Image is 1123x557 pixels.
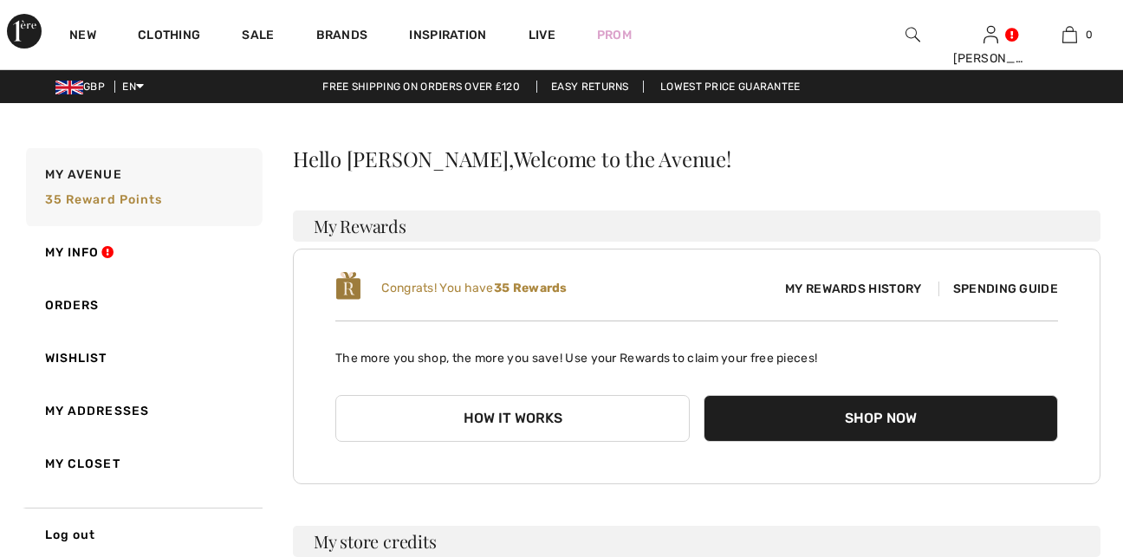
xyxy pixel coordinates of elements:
a: Free shipping on orders over ₤120 [308,81,534,93]
img: My Info [983,24,998,45]
h3: My Rewards [293,210,1100,242]
span: GBP [55,81,112,93]
a: Live [529,26,555,44]
button: How it works [335,395,690,442]
div: [PERSON_NAME] [953,49,1030,68]
a: Orders [23,279,263,332]
a: Sale [242,28,274,46]
a: Lowest Price Guarantee [646,81,815,93]
h3: My store credits [293,526,1100,557]
a: New [69,28,96,46]
span: 35 Reward points [45,192,163,207]
a: Wishlist [23,332,263,385]
img: loyalty_logo_r.svg [335,270,361,301]
a: My Addresses [23,385,263,437]
img: 1ère Avenue [7,14,42,49]
div: Hello [PERSON_NAME], [293,148,1100,169]
button: Shop Now [704,395,1058,442]
a: Easy Returns [536,81,644,93]
a: Brands [316,28,368,46]
img: search the website [906,24,920,45]
a: Sign In [983,26,998,42]
span: Welcome to the Avenue! [514,148,731,169]
span: My Rewards History [771,280,935,298]
a: Clothing [138,28,200,46]
span: Congrats! You have [381,281,567,295]
iframe: Opens a widget where you can find more information [1012,505,1106,548]
a: 0 [1031,24,1108,45]
span: Inspiration [409,28,486,46]
img: My Bag [1062,24,1077,45]
a: My Info [23,226,263,279]
span: 0 [1086,27,1093,42]
span: EN [122,81,144,93]
b: 35 Rewards [494,281,568,295]
span: Spending Guide [938,282,1058,296]
a: My Closet [23,437,263,490]
span: My Avenue [45,165,122,184]
a: Prom [597,26,632,44]
img: UK Pound [55,81,83,94]
p: The more you shop, the more you save! Use your Rewards to claim your free pieces! [335,335,1058,367]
